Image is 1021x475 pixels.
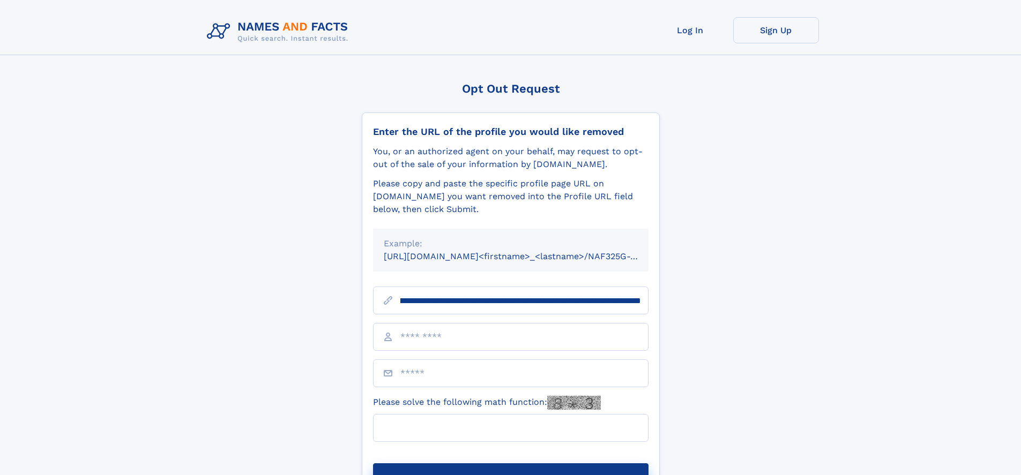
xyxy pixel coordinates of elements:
[733,17,819,43] a: Sign Up
[362,82,660,95] div: Opt Out Request
[647,17,733,43] a: Log In
[373,177,649,216] div: Please copy and paste the specific profile page URL on [DOMAIN_NAME] you want removed into the Pr...
[373,396,601,410] label: Please solve the following math function:
[203,17,357,46] img: Logo Names and Facts
[373,126,649,138] div: Enter the URL of the profile you would like removed
[373,145,649,171] div: You, or an authorized agent on your behalf, may request to opt-out of the sale of your informatio...
[384,237,638,250] div: Example:
[384,251,669,261] small: [URL][DOMAIN_NAME]<firstname>_<lastname>/NAF325G-xxxxxxxx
